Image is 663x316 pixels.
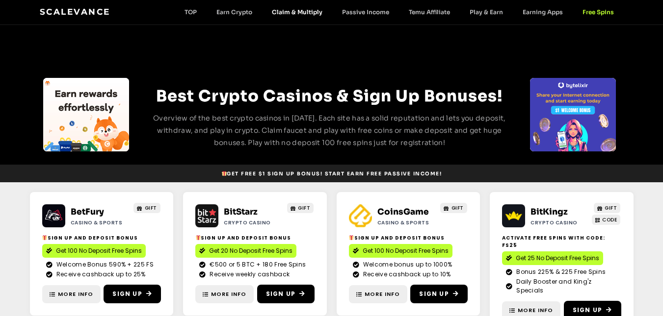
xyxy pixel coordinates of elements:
[518,306,553,315] span: More Info
[349,234,468,242] h2: SIGN UP AND DEPOSIT BONUS
[530,78,616,151] div: 2 / 4
[224,207,258,217] a: BitStarz
[56,246,142,255] span: Get 100 No Deposit Free Spins
[222,171,227,176] img: 🎁
[209,246,292,255] span: Get 20 No Deposit Free Spins
[195,285,254,303] a: More Info
[361,270,451,279] span: Receive cashback up to 10%
[513,8,573,16] a: Earning Apps
[460,8,513,16] a: Play & Earn
[266,290,295,298] span: Sign Up
[516,254,599,263] span: Get 25 No Deposit Free Spins
[221,170,442,177] span: Get Free $1 sign up bonus! Start earn free passive income!
[133,203,160,213] a: GIFT
[43,78,129,151] div: 2 / 4
[207,8,262,16] a: Earn Crypto
[514,267,606,276] span: Bonus 225% & 225 Free Spins
[530,219,588,226] h2: Crypto casino
[42,234,161,242] h2: SIGN UP AND DEPOSIT BONUS
[502,251,603,265] a: Get 25 No Deposit Free Spins
[440,203,467,213] a: GIFT
[332,8,399,16] a: Passive Income
[530,207,568,217] a: BitKingz
[592,215,621,225] a: CODE
[58,290,93,298] span: More Info
[530,78,616,151] div: Slides
[451,204,464,212] span: GIFT
[349,244,452,258] a: Get 100 No Deposit Free Spins
[42,244,146,258] a: Get 100 No Deposit Free Spins
[148,84,512,108] h2: Best Crypto Casinos & Sign Up Bonuses!
[377,207,429,217] a: CoinsGame
[257,285,315,303] a: Sign Up
[410,285,468,303] a: Sign Up
[54,270,146,279] span: Receive cashback up to 25%
[224,219,281,226] h2: Crypto Casino
[175,8,207,16] a: TOP
[349,285,407,303] a: More Info
[207,270,290,279] span: Receive weekly cashback
[42,235,47,240] img: 🎁
[217,168,446,180] a: 🎁Get Free $1 sign up bonus! Start earn free passive income!
[211,290,246,298] span: More Info
[573,8,624,16] a: Free Spins
[54,260,154,269] span: Welcome Bonus 590% + 225 FS
[361,260,452,269] span: Welcome bonus up to 1000%
[573,306,602,315] span: Sign Up
[605,204,617,212] span: GIFT
[419,290,449,298] span: Sign Up
[196,235,201,240] img: 🎁
[43,78,129,151] div: Slides
[104,285,161,303] a: Sign Up
[502,234,621,249] h2: Activate Free Spins with Code: FS25
[145,204,157,212] span: GIFT
[594,203,621,213] a: GIFT
[363,246,449,255] span: Get 100 No Deposit Free Spins
[298,204,310,212] span: GIFT
[175,8,624,16] nav: Menu
[514,277,617,295] span: Daily Booster and King'z Specials
[602,216,617,223] span: CODE
[148,112,512,149] p: Overview of the best crypto casinos in [DATE]. Each site has a solid reputation and lets you depo...
[71,219,128,226] h2: Casino & Sports
[195,244,296,258] a: Get 20 No Deposit Free Spins
[377,219,435,226] h2: Casino & Sports
[40,7,110,17] a: Scalevance
[349,235,354,240] img: 🎁
[195,234,315,242] h2: SIGN UP AND DEPOSIT BONUS
[287,203,314,213] a: GIFT
[399,8,460,16] a: Temu Affiliate
[365,290,400,298] span: More Info
[112,290,142,298] span: Sign Up
[71,207,104,217] a: BetFury
[42,285,101,303] a: More Info
[207,260,306,269] span: €500 or 5 BTC + 180 Free Spins
[262,8,332,16] a: Claim & Multiply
